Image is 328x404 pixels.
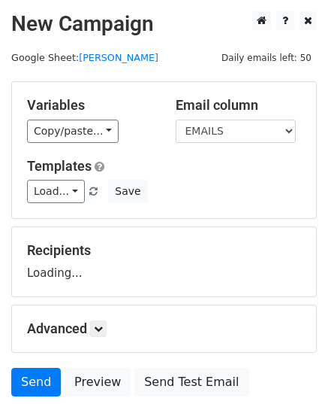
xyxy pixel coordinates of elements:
[79,52,158,63] a: [PERSON_NAME]
[27,180,85,203] a: Load...
[11,368,61,396] a: Send
[134,368,248,396] a: Send Test Email
[65,368,131,396] a: Preview
[27,120,119,143] a: Copy/paste...
[27,158,92,174] a: Templates
[11,11,317,37] h2: New Campaign
[216,52,317,63] a: Daily emails left: 50
[108,180,147,203] button: Save
[176,97,302,114] h5: Email column
[27,242,301,259] h5: Recipients
[216,50,317,66] span: Daily emails left: 50
[27,97,153,114] h5: Variables
[11,52,158,63] small: Google Sheet:
[27,320,301,337] h5: Advanced
[27,242,301,281] div: Loading...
